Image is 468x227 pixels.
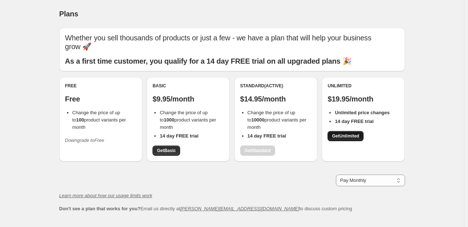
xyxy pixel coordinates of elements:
[164,117,174,123] b: 1000
[65,83,136,89] div: Free
[332,133,359,139] span: Get Unlimited
[180,206,299,211] a: [PERSON_NAME][EMAIL_ADDRESS][DOMAIN_NAME]
[152,83,224,89] div: Basic
[335,110,389,115] b: Unlimited price changes
[61,135,109,146] button: Downgrade toFree
[160,133,198,139] b: 14 day FREE trial
[160,110,216,130] span: Change the price of up to product variants per month
[240,95,312,103] p: $14.95/month
[72,110,126,130] span: Change the price of up to product variants per month
[152,95,224,103] p: $9.95/month
[157,148,176,154] span: Get Basic
[328,95,399,103] p: $19.95/month
[152,146,180,156] a: GetBasic
[247,133,286,139] b: 14 day FREE trial
[59,206,140,211] b: Don't see a plan that works for you?
[335,119,373,124] b: 14 day FREE trial
[65,57,352,65] b: As a first time customer, you qualify for a 14 day FREE trial on all upgraded plans 🎉
[59,10,78,18] span: Plans
[65,33,399,51] p: Whether you sell thousands of products or just a few - we have a plan that will help your busines...
[76,117,84,123] b: 100
[65,138,104,143] i: Downgrade to Free
[328,83,399,89] div: Unlimited
[247,110,306,130] span: Change the price of up to product variants per month
[59,206,352,211] span: Email us directly at to discuss custom pricing
[251,117,265,123] b: 10000
[59,193,152,198] a: Learn more about how our usage limits work
[328,131,364,141] a: GetUnlimited
[65,95,136,103] p: Free
[240,83,312,89] div: Standard (Active)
